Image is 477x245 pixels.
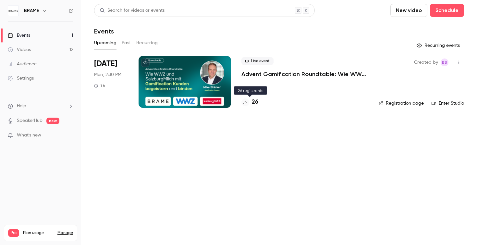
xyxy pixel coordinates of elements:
a: Enter Studio [432,100,464,107]
span: Created by [414,58,438,66]
h6: BRAME [24,7,39,14]
div: Settings [8,75,34,82]
span: BS [442,58,447,66]
li: help-dropdown-opener [8,103,73,110]
span: new [46,118,59,124]
div: 1 h [94,83,105,88]
button: Recurring [136,38,158,48]
button: New video [390,4,427,17]
div: Audience [8,61,37,67]
a: 26 [241,98,258,107]
img: BRAME [8,6,18,16]
span: Braam Swart [441,58,448,66]
span: Mon, 2:30 PM [94,71,121,78]
div: Sep 22 Mon, 2:30 PM (Europe/Berlin) [94,56,128,108]
button: Upcoming [94,38,116,48]
div: Events [8,32,30,39]
a: Registration page [379,100,424,107]
span: Plan usage [23,230,54,236]
a: Manage [57,230,73,236]
h1: Events [94,27,114,35]
button: Schedule [430,4,464,17]
a: SpeakerHub [17,117,43,124]
span: [DATE] [94,58,117,69]
button: Recurring events [414,40,464,51]
div: Search for videos or events [100,7,165,14]
iframe: Noticeable Trigger [66,133,73,138]
span: Help [17,103,26,110]
span: Pro [8,229,19,237]
h4: 26 [252,98,258,107]
div: Videos [8,46,31,53]
a: Advent Gamification Roundtable: Wie WWZ und SalzburgMilch mit Gamification Kunden begeistern und ... [241,70,368,78]
button: Past [122,38,131,48]
span: What's new [17,132,41,139]
span: Live event [241,57,274,65]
